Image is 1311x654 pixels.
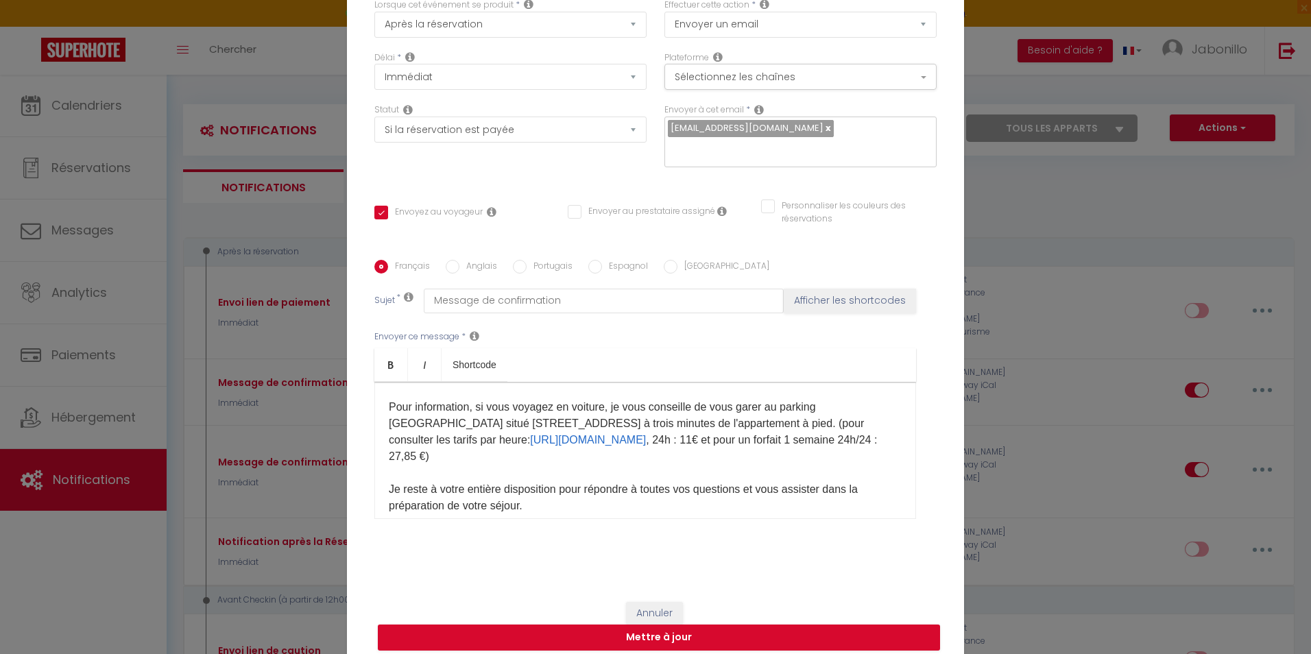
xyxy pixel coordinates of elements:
a: Shortcode [442,348,507,381]
i: Action Time [405,51,415,62]
label: Sujet [374,294,395,308]
label: [GEOGRAPHIC_DATA] [677,260,769,275]
label: Espagnol [602,260,648,275]
a: Bold [374,348,408,381]
i: Envoyer au prestataire si il est assigné [717,206,727,217]
button: Afficher les shortcodes [784,289,916,313]
i: Subject [404,291,413,302]
label: Anglais [459,260,497,275]
button: Mettre à jour [378,625,940,651]
label: Statut [374,104,399,117]
label: Envoyer à cet email [664,104,744,117]
button: Ouvrir le widget de chat LiveChat [11,5,52,47]
label: Plateforme [664,51,709,64]
i: Booking status [403,104,413,115]
i: Envoyer au voyageur [487,206,496,217]
button: Sélectionnez les chaînes [664,64,937,90]
button: Annuler [626,602,683,625]
label: Français [388,260,430,275]
i: Message [470,330,479,341]
label: Envoyer ce message [374,330,459,343]
span: [EMAIL_ADDRESS][DOMAIN_NAME] [671,121,823,134]
a: Italic [408,348,442,381]
a: [URL][DOMAIN_NAME] [530,434,646,446]
p: Je vous souhaite la bienvenue dans notre appartement ! Je tiens à vous fournir toutes les informa... [389,218,902,629]
i: Action Channel [713,51,723,62]
label: Portugais [527,260,573,275]
label: Délai [374,51,395,64]
i: Recipient [754,104,764,115]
